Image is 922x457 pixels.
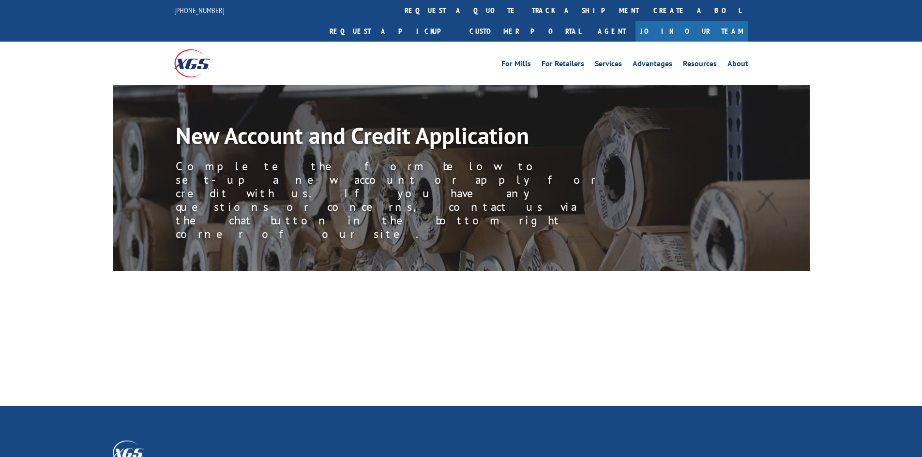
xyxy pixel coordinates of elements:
[501,60,531,71] a: For Mills
[635,21,748,42] a: Join Our Team
[683,60,717,71] a: Resources
[588,21,635,42] a: Agent
[174,5,225,15] a: [PHONE_NUMBER]
[176,160,611,241] p: Complete the form below to set-up a new account or apply for credit with us. If you have any ques...
[462,21,588,42] a: Customer Portal
[176,124,611,152] h1: New Account and Credit Application
[727,60,748,71] a: About
[595,60,622,71] a: Services
[542,60,584,71] a: For Retailers
[633,60,672,71] a: Advantages
[322,21,462,42] a: Request a pickup
[121,302,810,375] iframe: Form 0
